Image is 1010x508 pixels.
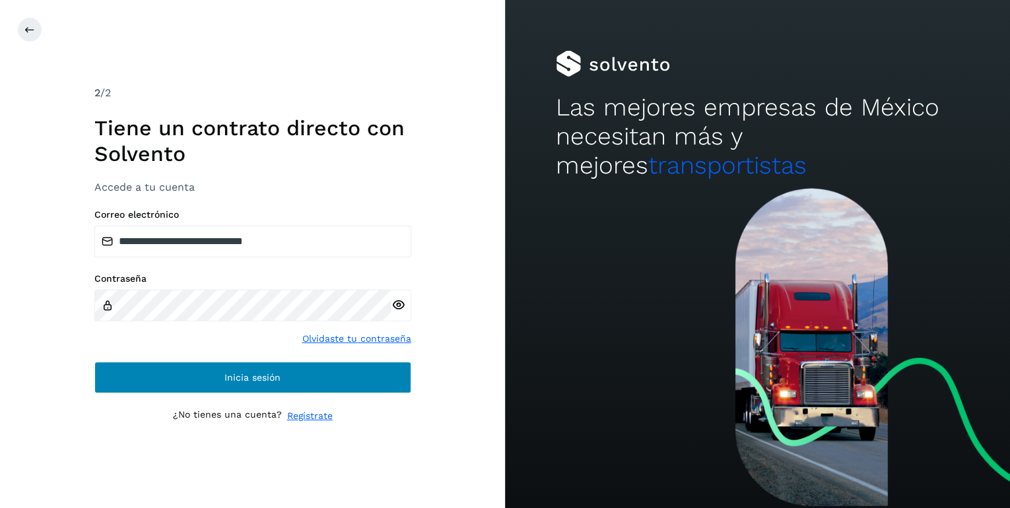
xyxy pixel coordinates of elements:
label: Contraseña [94,273,411,284]
button: Inicia sesión [94,362,411,393]
p: ¿No tienes una cuenta? [173,409,282,423]
h3: Accede a tu cuenta [94,181,411,193]
h2: Las mejores empresas de México necesitan más y mejores [556,93,960,181]
label: Correo electrónico [94,209,411,220]
span: Inicia sesión [224,373,281,382]
div: /2 [94,85,411,101]
h1: Tiene un contrato directo con Solvento [94,115,411,166]
span: transportistas [648,151,807,179]
span: 2 [94,86,100,99]
a: Regístrate [287,409,333,423]
a: Olvidaste tu contraseña [302,332,411,346]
